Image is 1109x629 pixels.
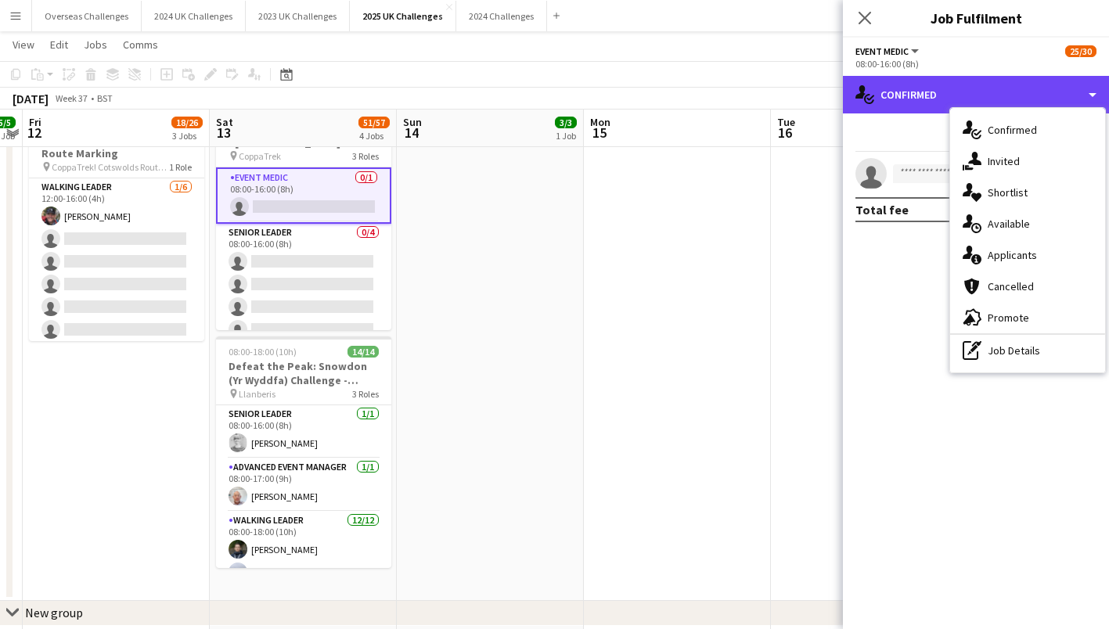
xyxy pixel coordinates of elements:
[239,388,275,400] span: Llanberis
[590,115,610,129] span: Mon
[401,124,422,142] span: 14
[123,38,158,52] span: Comms
[239,150,281,162] span: CoppaTrek
[775,124,795,142] span: 16
[27,124,41,142] span: 12
[950,239,1105,271] div: Applicants
[246,1,350,31] button: 2023 UK Challenges
[777,115,795,129] span: Tue
[216,458,391,512] app-card-role: Advanced Event Manager1/108:00-17:00 (9h)[PERSON_NAME]
[52,161,169,173] span: CoppaTrek! Cotswolds Route Marking
[950,114,1105,146] div: Confirmed
[25,605,83,620] div: New group
[556,130,576,142] div: 1 Job
[29,115,41,129] span: Fri
[588,124,610,142] span: 15
[456,1,547,31] button: 2024 Challenges
[142,1,246,31] button: 2024 UK Challenges
[352,150,379,162] span: 3 Roles
[1065,45,1096,57] span: 25/30
[84,38,107,52] span: Jobs
[555,117,577,128] span: 3/3
[216,336,391,568] app-job-card: 08:00-18:00 (10h)14/14Defeat the Peak: Snowdon (Yr Wyddfa) Challenge - [PERSON_NAME] [MEDICAL_DAT...
[950,335,1105,366] div: Job Details
[229,346,297,358] span: 08:00-18:00 (10h)
[950,177,1105,208] div: Shortlist
[171,117,203,128] span: 18/26
[216,99,391,330] app-job-card: 08:00-16:00 (8h)25/30CoppaTrek! Alumni Challenge - [GEOGRAPHIC_DATA] CoppaTrek3 RolesEvent Medic0...
[13,38,34,52] span: View
[216,115,233,129] span: Sat
[172,130,202,142] div: 3 Jobs
[77,34,113,55] a: Jobs
[855,45,921,57] button: Event Medic
[169,161,192,173] span: 1 Role
[358,117,390,128] span: 51/57
[950,302,1105,333] div: Promote
[350,1,456,31] button: 2025 UK Challenges
[950,271,1105,302] div: Cancelled
[843,8,1109,28] h3: Job Fulfilment
[214,124,233,142] span: 13
[352,388,379,400] span: 3 Roles
[97,92,113,104] div: BST
[347,346,379,358] span: 14/14
[359,130,389,142] div: 4 Jobs
[216,359,391,387] h3: Defeat the Peak: Snowdon (Yr Wyddfa) Challenge - [PERSON_NAME] [MEDICAL_DATA] Support
[32,1,142,31] button: Overseas Challenges
[216,224,391,345] app-card-role: Senior Leader0/408:00-16:00 (8h)
[44,34,74,55] a: Edit
[216,405,391,458] app-card-role: Senior Leader1/108:00-16:00 (8h)[PERSON_NAME]
[216,167,391,224] app-card-role: Event Medic0/108:00-16:00 (8h)
[13,91,49,106] div: [DATE]
[950,146,1105,177] div: Invited
[29,110,204,341] app-job-card: 12:00-16:00 (4h)1/6CoppaTrek! Cotswolds Route Marking CoppaTrek! Cotswolds Route Marking1 RoleWal...
[843,76,1109,113] div: Confirmed
[403,115,422,129] span: Sun
[29,178,204,345] app-card-role: Walking Leader1/612:00-16:00 (4h)[PERSON_NAME]
[117,34,164,55] a: Comms
[855,58,1096,70] div: 08:00-16:00 (8h)
[855,45,909,57] span: Event Medic
[52,92,91,104] span: Week 37
[50,38,68,52] span: Edit
[950,208,1105,239] div: Available
[6,34,41,55] a: View
[855,202,909,217] div: Total fee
